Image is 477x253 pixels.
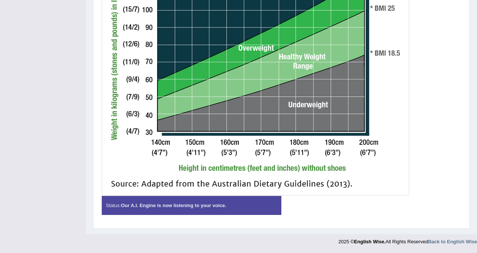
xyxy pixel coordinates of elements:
strong: English Wise. [354,239,385,244]
a: Back to English Wise [428,239,477,244]
div: 2025 © All Rights Reserved [338,234,477,245]
div: Status: [102,196,281,215]
strong: Our A.I. Engine is now listening to your voice. [121,203,226,208]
